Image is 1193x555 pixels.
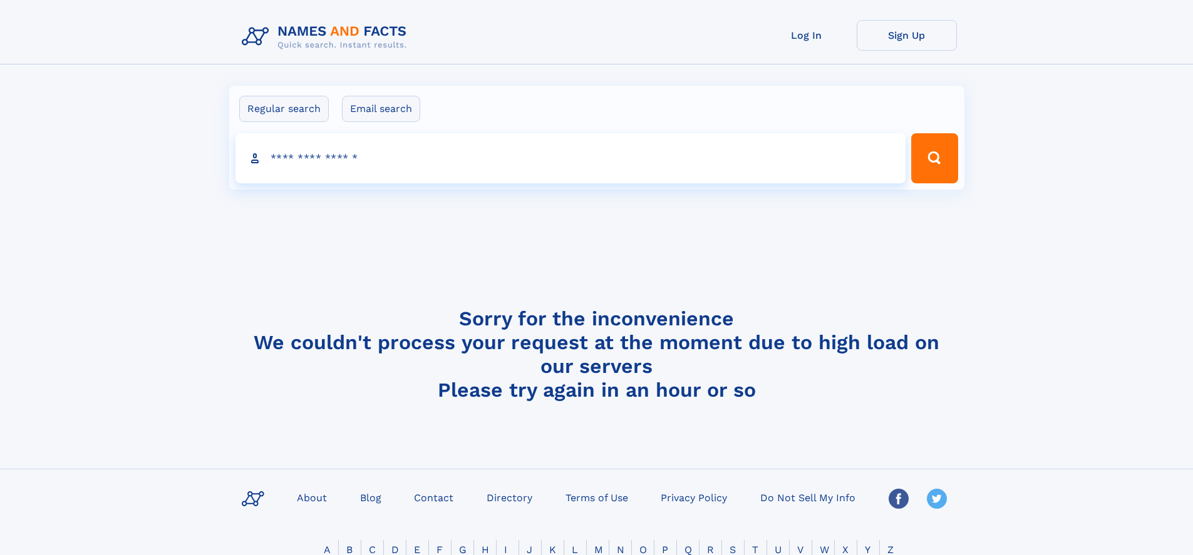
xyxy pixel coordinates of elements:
img: Twitter [927,489,947,509]
a: Log In [757,20,857,51]
a: Sign Up [857,20,957,51]
a: Do Not Sell My Info [755,488,860,506]
a: About [292,488,332,506]
h4: Sorry for the inconvenience We couldn't process your request at the moment due to high load on ou... [237,307,957,402]
label: Email search [342,96,420,122]
button: Search Button [911,133,958,183]
a: Directory [482,488,537,506]
a: Contact [409,488,458,506]
a: Blog [355,488,386,506]
input: search input [235,133,906,183]
a: Terms of Use [560,488,633,506]
a: Privacy Policy [656,488,732,506]
img: Facebook [889,489,909,509]
img: Logo Names and Facts [237,20,417,54]
label: Regular search [239,96,329,122]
